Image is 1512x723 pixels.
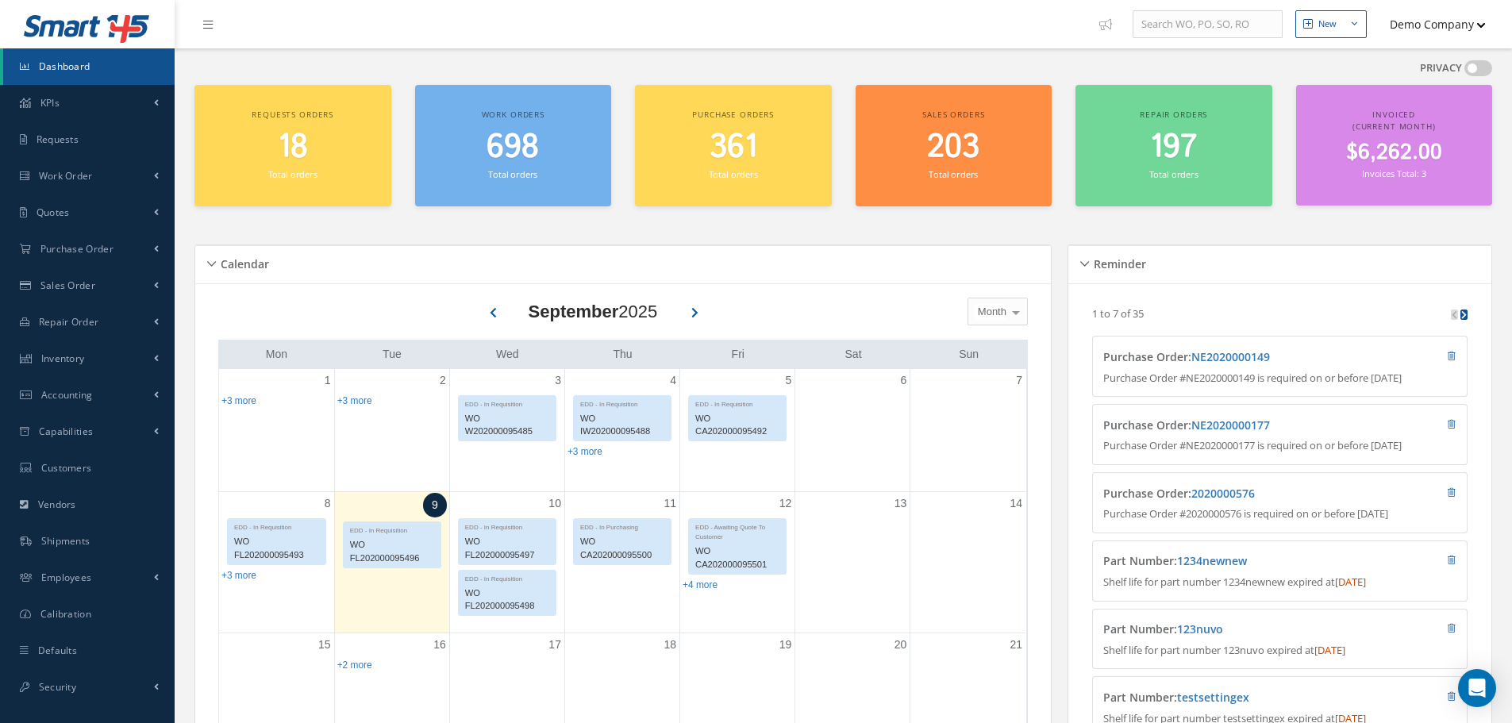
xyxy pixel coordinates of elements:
span: Repair Order [39,315,99,329]
small: Total orders [929,168,978,180]
a: September 18, 2025 [660,633,679,656]
small: Total orders [709,168,758,180]
h4: Part Number [1103,623,1363,636]
span: Capabilities [39,425,94,438]
span: : [1174,553,1247,568]
div: WO CA202000095500 [574,533,671,564]
span: KPIs [40,96,60,110]
div: WO CA202000095492 [689,410,786,441]
span: Work orders [482,109,544,120]
td: September 11, 2025 [564,491,679,633]
span: Quotes [37,206,70,219]
a: September 19, 2025 [776,633,795,656]
a: Purchase orders 361 Total orders [635,85,832,206]
a: Repair orders 197 Total orders [1075,85,1272,206]
p: 1 to 7 of 35 [1092,306,1144,321]
span: Purchase Order [40,242,113,256]
b: September [529,302,619,321]
span: 698 [487,125,539,170]
a: NE2020000177 [1191,417,1270,433]
span: Dashboard [39,60,90,73]
div: WO CA202000095501 [689,542,786,574]
a: Show 3 more events [567,446,602,457]
a: September 17, 2025 [545,633,564,656]
h5: Calendar [216,252,269,271]
button: Demo Company [1375,9,1486,40]
a: Requests orders 18 Total orders [194,85,391,206]
span: : [1188,486,1255,501]
a: Sunday [956,344,982,364]
span: 361 [710,125,757,170]
span: Requests orders [252,109,333,120]
span: 203 [927,125,979,170]
span: Sales Order [40,279,95,292]
a: 1234newnew [1177,553,1247,568]
span: : [1188,417,1270,433]
div: EDD - In Requisition [459,571,556,584]
div: New [1318,17,1337,31]
span: Requests [37,133,79,146]
p: Shelf life for part number 1234newnew expired at [1103,575,1456,590]
a: Dashboard [3,48,175,85]
div: EDD - In Requisition [459,396,556,410]
span: [DATE] [1314,643,1345,657]
td: September 5, 2025 [680,369,795,492]
span: 197 [1150,125,1197,170]
a: September 2, 2025 [437,369,449,392]
button: New [1295,10,1367,38]
small: Invoices Total: 3 [1362,167,1425,179]
span: Month [974,304,1006,320]
span: Employees [41,571,92,584]
div: EDD - Awaiting Quote To Customer [689,519,786,542]
a: Show 3 more events [221,395,256,406]
a: September 5, 2025 [782,369,794,392]
small: Total orders [268,168,317,180]
div: EDD - In Purchasing [574,519,671,533]
span: Repair orders [1140,109,1207,120]
a: September 21, 2025 [1006,633,1025,656]
div: Open Intercom Messenger [1458,669,1496,707]
a: Saturday [842,344,865,364]
div: EDD - In Requisition [459,519,556,533]
span: Shipments [41,534,90,548]
div: EDD - In Requisition [689,396,786,410]
span: : [1174,621,1223,636]
span: Customers [41,461,92,475]
span: Inventory [41,352,85,365]
h4: Part Number [1103,691,1363,705]
a: September 6, 2025 [898,369,910,392]
p: Purchase Order #2020000576 is required on or before [DATE] [1103,506,1456,522]
input: Search WO, PO, SO, RO [1133,10,1283,39]
td: September 1, 2025 [219,369,334,492]
span: : [1188,349,1270,364]
a: Friday [729,344,748,364]
td: September 9, 2025 [334,491,449,633]
a: September 13, 2025 [891,492,910,515]
td: September 2, 2025 [334,369,449,492]
a: Tuesday [379,344,405,364]
h4: Purchase Order [1103,351,1363,364]
a: September 11, 2025 [660,492,679,515]
a: Wednesday [493,344,522,364]
a: Sales orders 203 Total orders [856,85,1052,206]
a: Thursday [610,344,635,364]
h5: Reminder [1089,252,1146,271]
a: NE2020000149 [1191,349,1270,364]
h4: Part Number [1103,555,1363,568]
span: Security [39,680,76,694]
a: September 16, 2025 [430,633,449,656]
a: Monday [263,344,290,364]
span: Invoiced [1372,109,1415,120]
div: WO FL202000095493 [228,533,325,564]
span: Accounting [41,388,93,402]
div: WO W202000095485 [459,410,556,441]
td: September 14, 2025 [910,491,1025,633]
a: testsettingex [1177,690,1249,705]
h4: Purchase Order [1103,419,1363,433]
a: Work orders 698 Total orders [415,85,612,206]
p: Shelf life for part number 123nuvo expired at [1103,643,1456,659]
td: September 3, 2025 [449,369,564,492]
span: Sales orders [922,109,984,120]
td: September 12, 2025 [680,491,795,633]
span: Purchase orders [692,109,774,120]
